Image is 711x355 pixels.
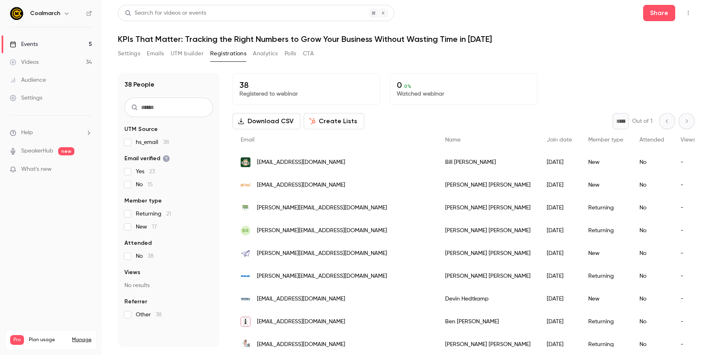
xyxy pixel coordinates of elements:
h6: Coalmarch [30,9,60,17]
span: Email verified [124,155,170,163]
div: Returning [580,265,631,287]
div: - [672,219,704,242]
div: [DATE] [539,151,580,174]
img: lawnace.com [241,248,250,258]
span: Returning [136,210,171,218]
span: Yes [136,168,155,176]
div: Events [10,40,38,48]
span: Views [681,137,696,143]
div: [DATE] [539,219,580,242]
span: Attended [639,137,664,143]
div: [PERSON_NAME] [PERSON_NAME] [437,265,539,287]
div: [DATE] [539,287,580,310]
div: - [672,287,704,310]
span: [EMAIL_ADDRESS][DOMAIN_NAME] [257,340,345,349]
div: No [631,174,672,196]
button: CTA [303,47,314,60]
img: actionpestsc.com [241,317,250,327]
div: Videos [10,58,39,66]
div: No [631,287,672,310]
div: No [631,219,672,242]
span: [EMAIL_ADDRESS][DOMAIN_NAME] [257,158,345,167]
span: BR [242,227,249,234]
span: hs_email [136,138,169,146]
span: Referrer [124,298,147,306]
span: No [136,252,154,260]
div: [DATE] [539,310,580,333]
div: [PERSON_NAME] [PERSON_NAME] [437,219,539,242]
section: facet-groups [124,125,213,319]
div: No [631,151,672,174]
div: No [631,196,672,219]
iframe: Noticeable Trigger [82,166,92,173]
div: [DATE] [539,174,580,196]
div: Ben [PERSON_NAME] [437,310,539,333]
button: UTM builder [171,47,204,60]
img: holperspest.com [241,294,250,304]
span: [PERSON_NAME][EMAIL_ADDRESS][DOMAIN_NAME] [257,249,387,258]
span: Plan usage [29,337,67,343]
div: Devin Hedtkamp [437,287,539,310]
span: Help [21,128,33,137]
div: - [672,151,704,174]
div: Audience [10,76,46,84]
span: 38 [163,139,169,145]
div: Returning [580,219,631,242]
span: Pro [10,335,24,345]
div: Bill [PERSON_NAME] [437,151,539,174]
span: 0 % [404,83,411,89]
span: 38 [148,253,154,259]
p: Out of 1 [632,117,652,125]
span: 38 [156,312,162,318]
button: Create Lists [304,113,364,129]
li: help-dropdown-opener [10,128,92,137]
span: New [136,223,157,231]
div: [DATE] [539,196,580,219]
img: debugpestcontrol.com [241,157,250,167]
div: Returning [580,196,631,219]
p: No results [124,281,213,290]
span: Member type [124,197,162,205]
span: Email [241,137,254,143]
div: No [631,265,672,287]
span: new [58,147,74,155]
button: Analytics [253,47,278,60]
span: [PERSON_NAME][EMAIL_ADDRESS][DOMAIN_NAME] [257,227,387,235]
span: [PERSON_NAME][EMAIL_ADDRESS][DOMAIN_NAME] [257,204,387,212]
div: New [580,151,631,174]
span: Views [124,268,140,277]
div: [PERSON_NAME] [PERSON_NAME] [437,196,539,219]
span: Other [136,311,162,319]
div: New [580,174,631,196]
button: Share [643,5,675,21]
span: Join date [547,137,572,143]
div: [DATE] [539,265,580,287]
span: 17 [152,224,157,230]
button: Polls [285,47,296,60]
div: - [672,310,704,333]
span: 21 [166,211,171,217]
div: Returning [580,310,631,333]
button: Emails [147,47,164,60]
h1: 38 People [124,80,154,89]
span: [EMAIL_ADDRESS][DOMAIN_NAME] [257,181,345,189]
span: UTM Source [124,125,158,133]
span: Attended [124,239,152,247]
span: [EMAIL_ADDRESS][DOMAIN_NAME] [257,318,345,326]
img: intrusionpest.com [241,340,250,349]
button: Settings [118,47,140,60]
span: Member type [588,137,623,143]
img: naturalstatehorticare.com [241,203,250,213]
span: No [136,181,153,189]
div: - [672,265,704,287]
p: Watched webinar [397,90,531,98]
div: [PERSON_NAME] [PERSON_NAME] [437,174,539,196]
div: - [672,174,704,196]
img: Coalmarch [10,7,23,20]
span: [EMAIL_ADDRESS][DOMAIN_NAME] [257,295,345,303]
div: No [631,310,672,333]
a: SpeakerHub [21,147,53,155]
p: Registered to webinar [239,90,373,98]
span: 23 [149,169,155,174]
h1: KPIs That Matter: Tracking the Right Numbers to Grow Your Business Without Wasting Time in [DATE] [118,34,695,44]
